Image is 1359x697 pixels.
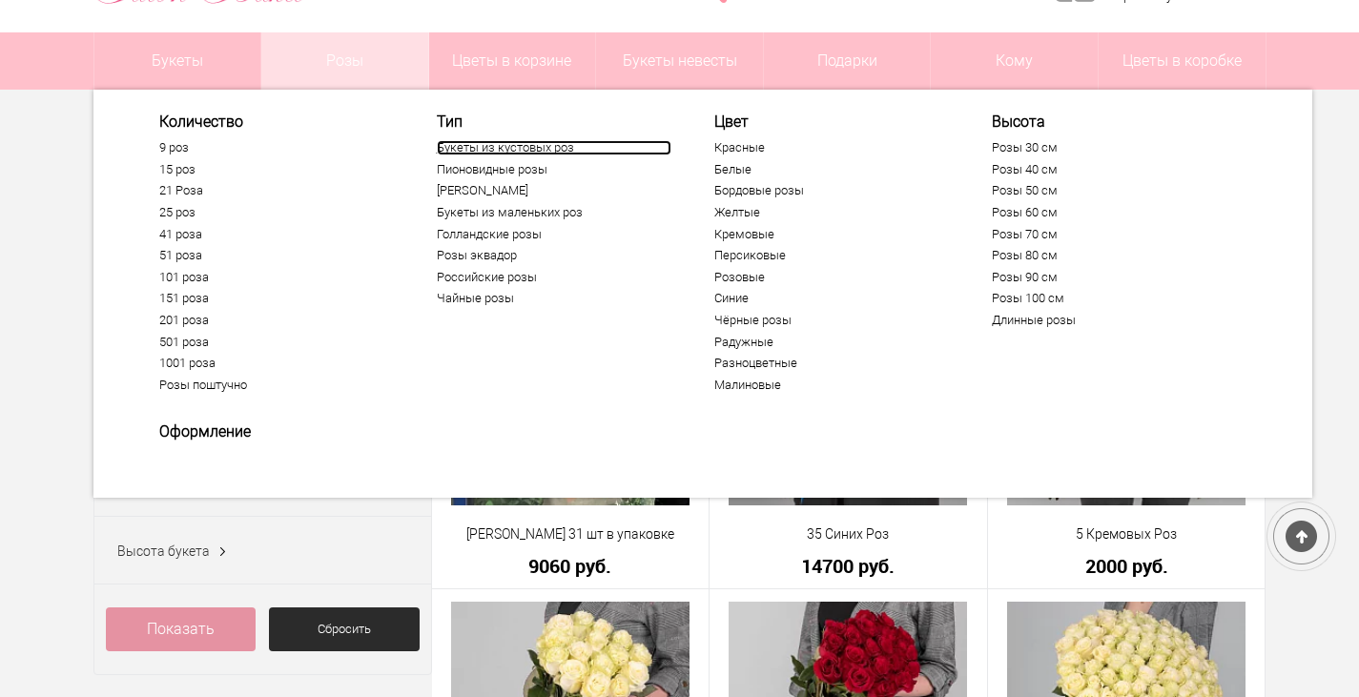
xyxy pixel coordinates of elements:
[106,607,257,651] a: Показать
[714,183,949,198] a: Бордовые розы
[714,291,949,306] a: Синие
[714,378,949,393] a: Малиновые
[992,270,1226,285] a: Розы 90 см
[159,356,394,371] a: 1001 роза
[931,32,1098,90] span: Кому
[1000,524,1253,544] a: 5 Кремовых Роз
[159,313,394,328] a: 201 роза
[159,140,394,155] a: 9 роз
[992,248,1226,263] a: Розы 80 см
[159,270,394,285] a: 101 роза
[437,183,671,198] a: [PERSON_NAME]
[437,205,671,220] a: Букеты из маленьких роз
[714,113,949,131] span: Цвет
[722,556,975,576] a: 14700 руб.
[992,205,1226,220] a: Розы 60 см
[714,205,949,220] a: Желтые
[1000,556,1253,576] a: 2000 руб.
[992,162,1226,177] a: Розы 40 см
[437,227,671,242] a: Голландские розы
[714,335,949,350] a: Радужные
[429,32,596,90] a: Цветы в корзине
[269,607,420,651] a: Сбросить
[714,313,949,328] a: Чёрные розы
[992,113,1226,131] span: Высота
[444,556,697,576] a: 9060 руб.
[992,291,1226,306] a: Розы 100 см
[437,113,671,131] span: Тип
[714,248,949,263] a: Персиковые
[992,140,1226,155] a: Розы 30 см
[159,113,394,131] span: Количество
[992,227,1226,242] a: Розы 70 см
[437,248,671,263] a: Розы эквадор
[94,32,261,90] a: Букеты
[714,162,949,177] a: Белые
[159,291,394,306] a: 151 роза
[714,270,949,285] a: Розовые
[261,32,428,90] a: Розы
[596,32,763,90] a: Букеты невесты
[159,335,394,350] a: 501 роза
[992,313,1226,328] a: Длинные розы
[992,183,1226,198] a: Розы 50 см
[159,248,394,263] a: 51 роза
[437,162,671,177] a: Пионовидные розы
[444,524,697,544] a: [PERSON_NAME] 31 шт в упаковке
[714,140,949,155] a: Красные
[437,270,671,285] a: Российские розы
[437,291,671,306] a: Чайные розы
[159,183,394,198] a: 21 Роза
[714,356,949,371] a: Разноцветные
[437,140,671,155] a: Букеты из кустовых роз
[159,162,394,177] a: 15 роз
[159,422,394,441] span: Оформление
[117,543,210,559] span: Высота букета
[1099,32,1266,90] a: Цветы в коробке
[714,227,949,242] a: Кремовые
[722,524,975,544] a: 35 Синих Роз
[159,205,394,220] a: 25 роз
[764,32,931,90] a: Подарки
[159,378,394,393] a: Розы поштучно
[159,227,394,242] a: 41 роза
